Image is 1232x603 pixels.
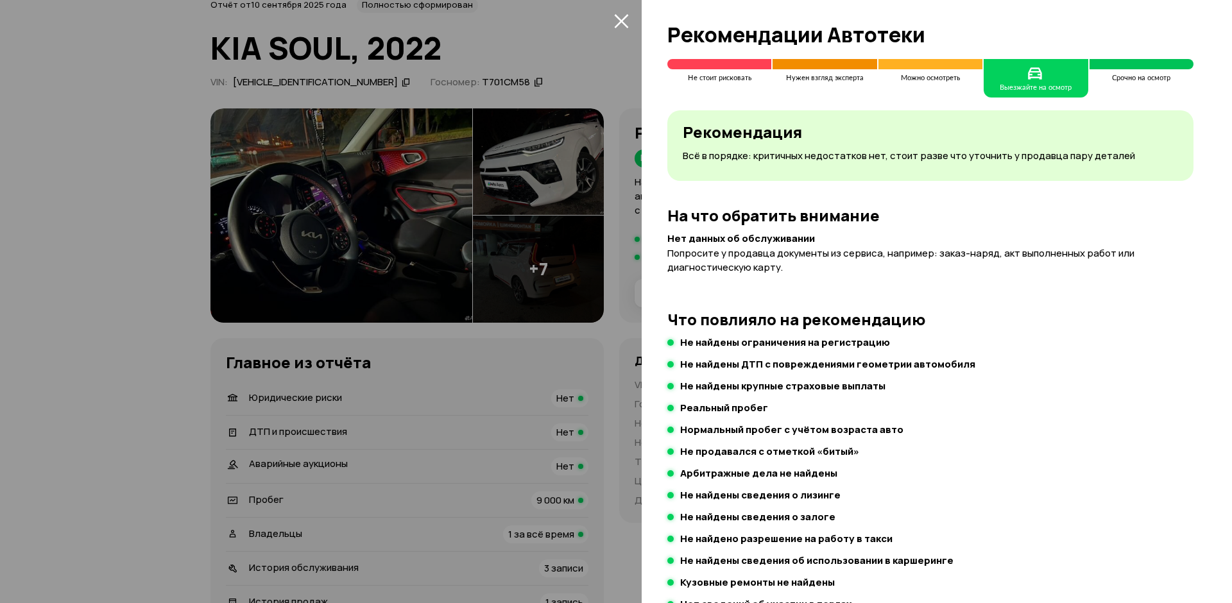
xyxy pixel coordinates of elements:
[680,380,886,393] h4: Не найдены крупные страховые выплаты
[680,445,859,458] h4: Не продавался с отметкой «битый»
[683,149,1178,163] p: Всё в порядке: критичных недостатков нет, стоит разве что уточнить у продавца пару деталей
[1090,74,1193,82] div: Срочно на осмотр
[680,532,893,545] h4: Не найдено разрешение на работу в такси
[667,246,1193,275] p: Попросите у продавца документы из сервиса, например: заказ-наряд, акт выполненных работ или диагн...
[1000,84,1072,92] div: Выезжайте на осмотр
[667,207,1193,225] h3: На что обратить внимание
[683,123,1178,141] h3: Рекомендация
[878,74,982,82] div: Можно осмотреть
[667,310,1193,328] h3: Что повлияло на рекомендацию
[667,232,1193,245] h4: Нет данных об обслуживании
[680,336,890,349] h4: Не найдены ограничения на регистрацию
[680,358,975,371] h4: Не найдены ДТП с повреждениями геометрии автомобиля
[773,74,877,82] div: Нужен взгляд эксперта
[680,554,954,567] h4: Не найдены сведения об использовании в каршеринге
[680,511,835,523] h4: Не найдены сведения о залоге
[611,10,631,31] button: закрыть
[680,423,903,436] h4: Нормальный пробег с учётом возраста авто
[680,402,768,414] h4: Реальный пробег
[680,467,837,480] h4: Арбитражные дела не найдены
[680,576,835,589] h4: Кузовные ремонты не найдены
[680,489,841,502] h4: Не найдены сведения о лизинге
[667,74,771,82] div: Не стоит рисковать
